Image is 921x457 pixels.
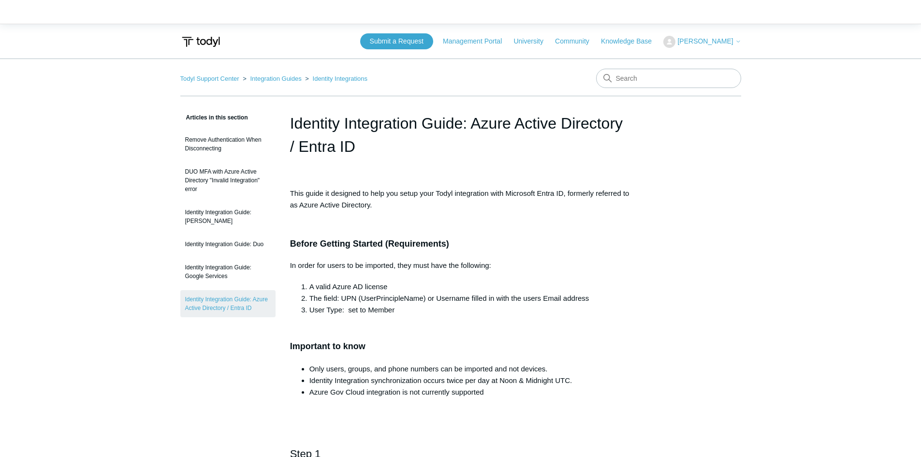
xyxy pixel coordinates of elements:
[180,203,276,230] a: Identity Integration Guide: [PERSON_NAME]
[309,304,631,316] li: User Type: set to Member
[290,237,631,251] h3: Before Getting Started (Requirements)
[309,363,631,375] li: Only users, groups, and phone numbers can be imported and not devices.
[555,36,599,46] a: Community
[677,37,733,45] span: [PERSON_NAME]
[180,33,221,51] img: Todyl Support Center Help Center home page
[250,75,301,82] a: Integration Guides
[290,112,631,158] h1: Identity Integration Guide: Azure Active Directory / Entra ID
[313,75,367,82] a: Identity Integrations
[180,162,276,198] a: DUO MFA with Azure Active Directory "Invalid Integration" error
[180,75,239,82] a: Todyl Support Center
[443,36,512,46] a: Management Portal
[309,281,631,293] li: A valid Azure AD license
[180,131,276,158] a: Remove Authentication When Disconnecting
[663,36,741,48] button: [PERSON_NAME]
[180,235,276,253] a: Identity Integration Guide: Duo
[180,290,276,317] a: Identity Integration Guide: Azure Active Directory / Entra ID
[513,36,553,46] a: University
[290,188,631,211] p: This guide it designed to help you setup your Todyl integration with Microsoft Entra ID, formerly...
[180,258,276,285] a: Identity Integration Guide: Google Services
[601,36,661,46] a: Knowledge Base
[180,75,241,82] li: Todyl Support Center
[596,69,741,88] input: Search
[290,260,631,271] p: In order for users to be imported, they must have the following:
[309,293,631,304] li: The field: UPN (UserPrincipleName) or Username filled in with the users Email address
[290,325,631,354] h3: Important to know
[241,75,303,82] li: Integration Guides
[360,33,433,49] a: Submit a Request
[303,75,367,82] li: Identity Integrations
[309,375,631,386] li: Identity Integration synchronization occurs twice per day at Noon & Midnight UTC.
[309,386,631,398] li: Azure Gov Cloud integration is not currently supported
[180,114,248,121] span: Articles in this section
